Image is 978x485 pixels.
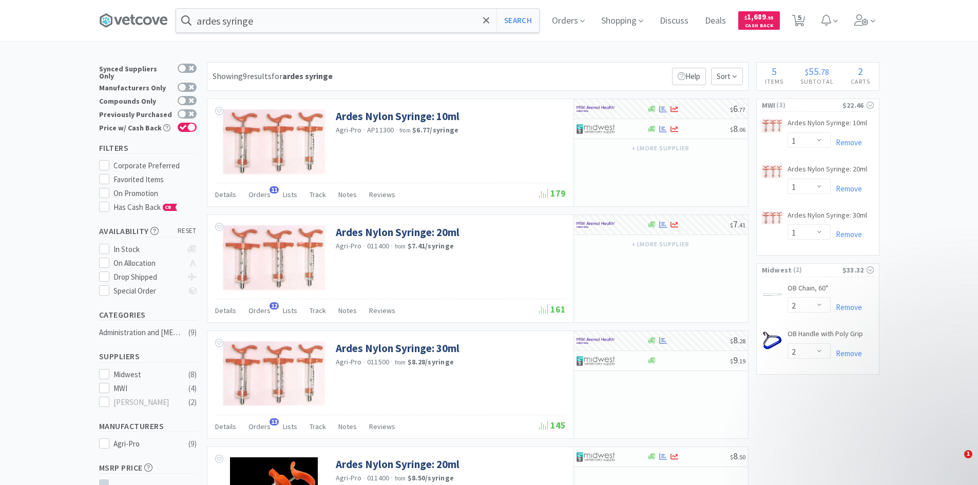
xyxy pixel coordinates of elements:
[99,309,197,321] h5: Categories
[367,241,390,250] span: 011400
[113,202,178,212] span: Has Cash Back
[338,306,357,315] span: Notes
[113,173,197,186] div: Favorited Items
[577,333,615,348] img: f6b2451649754179b5b4e0c70c3f7cb0_2.png
[113,187,197,200] div: On Promotion
[113,368,177,381] div: Midwest
[391,241,393,250] span: ·
[113,438,177,450] div: Agri-Pro
[310,190,326,199] span: Track
[99,109,172,118] div: Previously Purchased
[99,96,172,105] div: Compounds Only
[363,357,366,366] span: ·
[788,17,809,27] a: 5
[99,351,197,362] h5: Suppliers
[412,125,458,134] strong: $6.77 / syringe
[283,306,297,315] span: Lists
[270,186,279,193] span: 11
[744,23,774,30] span: Cash Back
[99,123,172,131] div: Price w/ Cash Back
[577,449,615,464] img: 4dd14cff54a648ac9e977f0c5da9bc2e_5.png
[336,225,459,239] a: Ardes Nylon Syringe: 20ml
[336,357,362,366] a: Agri-Pro
[539,419,566,431] span: 145
[842,76,879,86] h4: Carts
[163,204,174,210] span: CB
[730,106,733,113] span: $
[738,221,745,229] span: . 41
[762,211,782,224] img: f88610bcacd14fc9baa8afe30eab7f2e_17457.png
[831,229,862,239] a: Remove
[738,7,780,34] a: $1,689.95Cash Back
[762,119,782,132] img: 3ef8019294db404a9a35faa45ffce6a7_17455.png
[627,237,694,251] button: +1more supplier
[270,418,279,425] span: 13
[792,265,842,275] span: ( 2 )
[369,190,395,199] span: Reviews
[762,330,782,351] img: 692b2dbe9420498e8961378dd3f8b8cc_146546.jpeg
[805,67,809,77] span: $
[188,438,197,450] div: ( 9 )
[213,70,333,83] div: Showing 9 results
[399,127,411,134] span: from
[730,103,745,114] span: 6
[99,225,197,237] h5: Availability
[176,9,539,32] input: Search by item, sku, manufacturer, ingredient, size...
[762,165,782,178] img: 3562c35380a146498f054d0f47cb8612_17456.png
[282,71,333,81] strong: ardes syringe
[792,76,842,86] h4: Subtotal
[821,67,829,77] span: 78
[730,123,745,134] span: 8
[408,241,454,250] strong: $7.41 / syringe
[762,264,792,276] span: Midwest
[408,473,454,482] strong: $8.50 / syringe
[336,473,362,482] a: Agri-Pro
[369,422,395,431] span: Reviews
[310,422,326,431] span: Track
[113,285,182,297] div: Special Order
[792,66,842,76] div: .
[730,221,733,229] span: $
[730,218,745,230] span: 7
[367,125,394,134] span: AP11300
[215,422,236,431] span: Details
[730,334,745,346] span: 8
[113,257,182,269] div: On Allocation
[738,126,745,133] span: . 06
[744,14,747,21] span: $
[113,160,197,172] div: Corporate Preferred
[730,337,733,345] span: $
[577,101,615,117] img: f6b2451649754179b5b4e0c70c3f7cb0_2.png
[788,283,828,298] a: OB Chain, 60"
[842,264,874,276] div: $33.32
[188,396,197,409] div: ( 2 )
[99,64,172,80] div: Synced Suppliers Only
[775,100,842,110] span: ( 3 )
[188,382,197,395] div: ( 4 )
[539,303,566,315] span: 161
[363,241,366,250] span: ·
[730,354,745,366] span: 9
[363,125,366,134] span: ·
[223,341,325,406] img: 3584f92c4e2c47a8bd5bbaa05aed13dc_40114.png
[762,284,782,305] img: 858abfcdc34b45ddb032494f6f841fe4_146748.jpeg
[788,164,867,179] a: Ardes Nylon Syringe: 20ml
[672,68,706,85] p: Help
[396,125,398,134] span: ·
[248,306,271,315] span: Orders
[577,121,615,137] img: 4dd14cff54a648ac9e977f0c5da9bc2e_5.png
[738,357,745,365] span: . 19
[99,462,197,474] h5: MSRP Price
[99,420,197,432] h5: Manufacturers
[223,109,325,174] img: 2b289e2fa70c4e7cb4f2aeb9de19fef3_108301.png
[336,341,459,355] a: Ardes Nylon Syringe: 30ml
[762,100,776,111] span: MWI
[336,109,459,123] a: Ardes Nylon Syringe: 10ml
[496,9,539,32] button: Search
[113,396,177,409] div: [PERSON_NAME]
[730,450,745,462] span: 8
[338,422,357,431] span: Notes
[831,302,862,312] a: Remove
[730,126,733,133] span: $
[858,65,863,77] span: 2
